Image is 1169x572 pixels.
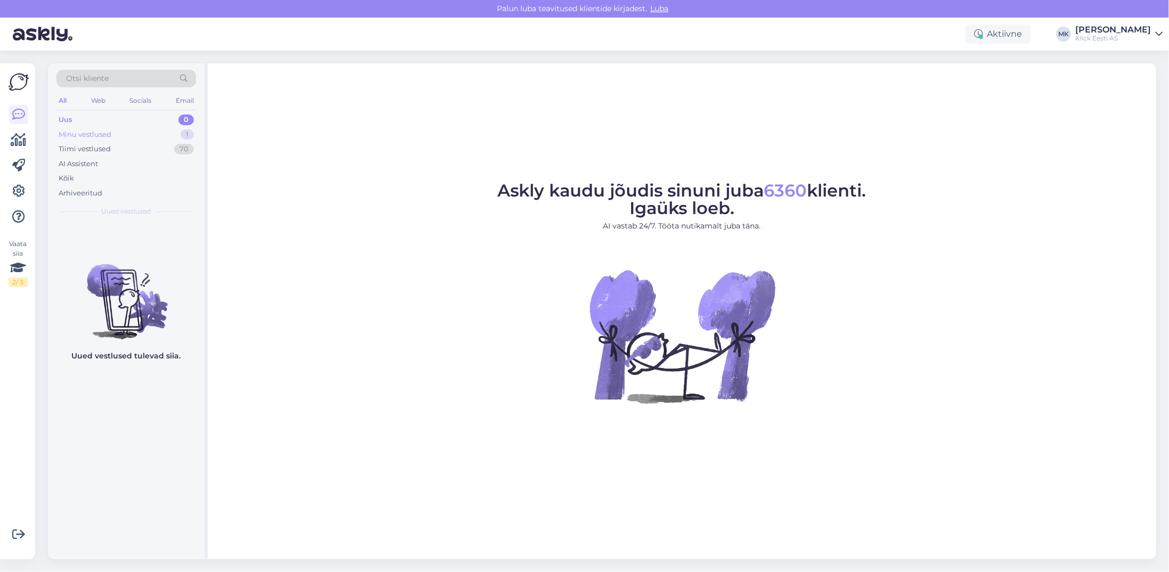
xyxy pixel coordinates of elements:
div: Socials [127,94,153,108]
div: 0 [178,115,194,125]
div: AI Assistent [59,159,98,169]
div: Klick Eesti AS [1075,34,1151,43]
p: AI vastab 24/7. Tööta nutikamalt juba täna. [498,220,866,232]
div: Vaata siia [9,239,28,287]
div: Uus [59,115,72,125]
div: Tiimi vestlused [59,144,111,154]
div: 70 [174,144,194,154]
div: 1 [181,129,194,140]
p: Uued vestlused tulevad siia. [72,350,181,362]
img: No chats [48,245,205,341]
a: [PERSON_NAME]Klick Eesti AS [1075,26,1163,43]
div: Arhiveeritud [59,188,102,199]
span: 6360 [764,180,807,201]
div: Web [89,94,108,108]
div: Email [174,94,196,108]
img: No Chat active [586,240,778,432]
span: Askly kaudu jõudis sinuni juba klienti. Igaüks loeb. [498,180,866,218]
div: MK [1056,27,1071,42]
div: All [56,94,69,108]
span: Uued vestlused [102,207,151,216]
div: 2 / 3 [9,277,28,287]
span: Otsi kliente [66,73,109,84]
div: Kõik [59,173,74,184]
div: [PERSON_NAME] [1075,26,1151,34]
div: Aktiivne [966,24,1031,44]
div: Minu vestlused [59,129,111,140]
span: Luba [648,4,672,13]
img: Askly Logo [9,72,29,92]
